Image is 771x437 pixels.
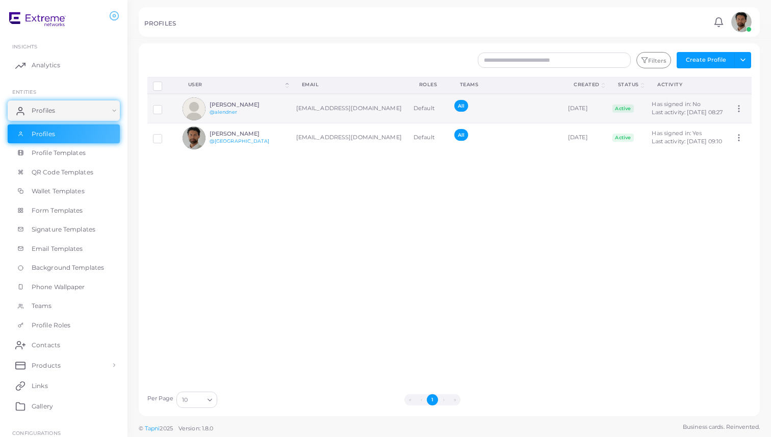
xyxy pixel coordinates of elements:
a: Background Templates [8,258,120,277]
h5: PROFILES [144,20,176,27]
img: logo [9,10,66,29]
th: Row-selection [147,77,177,94]
span: Email Templates [32,244,83,253]
img: avatar [183,126,205,149]
span: Profiles [32,130,55,139]
span: 2025 [160,424,172,433]
div: User [188,81,284,88]
span: Last activity: [DATE] 08:27 [652,109,723,116]
a: QR Code Templates [8,163,120,182]
span: INSIGHTS [12,43,37,49]
th: Action [729,77,751,94]
button: Filters [636,52,671,68]
a: Analytics [8,55,120,75]
span: Phone Wallpaper [32,282,85,292]
a: @alendner [210,109,237,115]
span: Active [612,134,634,142]
span: Has signed in: Yes [652,130,702,137]
a: Profiles [8,100,120,121]
td: [EMAIL_ADDRESS][DOMAIN_NAME] [291,123,408,152]
td: [DATE] [562,123,607,152]
span: 10 [182,395,188,405]
span: Teams [32,301,52,311]
span: Profiles [32,106,55,115]
td: [DATE] [562,94,607,123]
a: Signature Templates [8,220,120,239]
img: avatar [183,97,205,120]
span: Wallet Templates [32,187,85,196]
div: Email [302,81,397,88]
span: QR Code Templates [32,168,93,177]
td: Default [408,94,449,123]
div: Status [618,81,639,88]
span: Products [32,361,61,370]
span: Version: 1.8.0 [178,425,214,432]
ul: Pagination [220,394,645,405]
a: Tapni [145,425,160,432]
div: activity [657,81,717,88]
a: Gallery [8,396,120,416]
label: Per Page [147,395,174,403]
span: Has signed in: No [652,100,701,108]
a: Email Templates [8,239,120,259]
input: Search for option [189,394,203,405]
span: © [139,424,213,433]
button: Create Profile [677,52,735,68]
span: Analytics [32,61,60,70]
span: Background Templates [32,263,104,272]
span: Profile Templates [32,148,86,158]
span: Profile Roles [32,321,70,330]
td: Default [408,123,449,152]
span: Form Templates [32,206,83,215]
a: @[GEOGRAPHIC_DATA] [210,138,269,144]
a: Profiles [8,124,120,144]
a: Products [8,355,120,375]
a: Phone Wallpaper [8,277,120,297]
span: Last activity: [DATE] 09:10 [652,138,722,145]
span: All [454,129,468,141]
span: Business cards. Reinvented. [683,423,760,431]
a: Profile Roles [8,316,120,335]
span: ENTITIES [12,89,36,95]
button: Go to page 1 [427,394,438,405]
div: Roles [419,81,438,88]
a: Wallet Templates [8,182,120,201]
img: avatar [731,12,752,32]
a: Profile Templates [8,143,120,163]
h6: [PERSON_NAME] [210,101,285,108]
div: Search for option [176,392,217,408]
td: [EMAIL_ADDRESS][DOMAIN_NAME] [291,94,408,123]
span: Contacts [32,341,60,350]
span: Active [612,105,634,113]
a: Contacts [8,335,120,355]
span: Signature Templates [32,225,95,234]
span: Gallery [32,402,53,411]
a: Form Templates [8,201,120,220]
h6: [PERSON_NAME] [210,131,285,137]
span: All [454,100,468,112]
span: Configurations [12,430,61,436]
div: Created [574,81,600,88]
a: Teams [8,296,120,316]
span: Links [32,381,48,391]
div: Teams [460,81,551,88]
a: Links [8,375,120,396]
a: avatar [728,12,754,32]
